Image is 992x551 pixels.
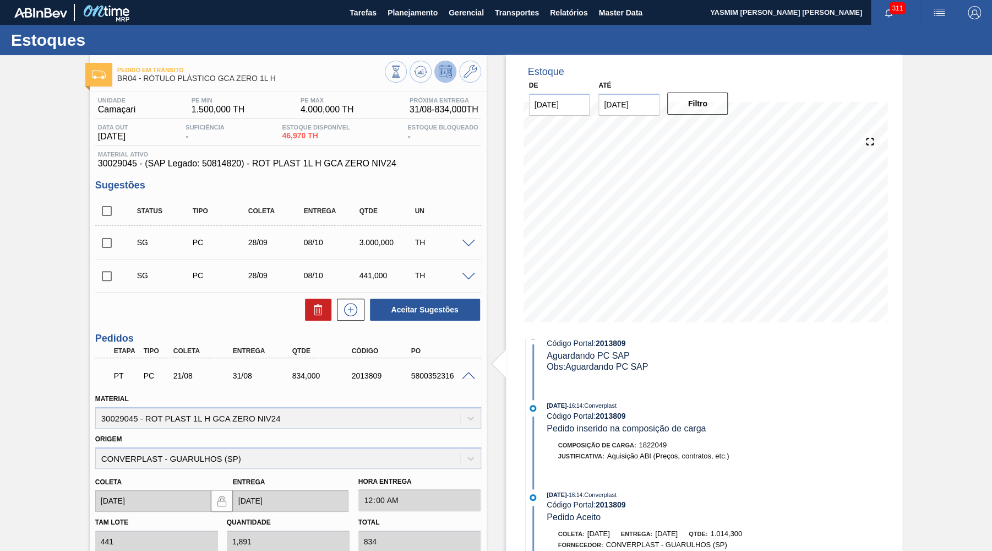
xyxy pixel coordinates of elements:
span: - 16:14 [567,403,582,409]
div: Tipo [190,207,252,215]
span: Pedido Aceito [547,512,601,522]
div: 834,000 [290,371,356,380]
div: UN [412,207,473,215]
strong: 2013809 [596,339,626,348]
span: : Converplast [582,491,617,498]
span: BR04 - RÓTULO PLÁSTICO GCA ZERO 1L H [117,74,385,83]
label: Origem [95,435,122,443]
span: 1.500,000 TH [192,105,245,115]
div: 28/09/2025 [246,238,307,247]
img: Logout [968,6,981,19]
strong: 2013809 [596,412,626,420]
span: 4.000,000 TH [301,105,354,115]
img: locked [215,494,228,507]
div: 08/10/2025 [301,238,363,247]
span: Camaçari [98,105,135,115]
div: Etapa [111,347,142,355]
label: Coleta [95,478,122,486]
input: dd/mm/yyyy [529,94,590,116]
button: Aceitar Sugestões [370,299,480,321]
span: Fornecedor: [558,542,603,548]
span: Suficiência [186,124,224,131]
div: Sugestão Criada [134,271,196,280]
span: [DATE] [547,402,566,409]
div: Código Portal: [547,339,808,348]
span: Material ativo [98,151,478,158]
span: Master Data [598,6,642,19]
span: Transportes [495,6,539,19]
span: Justificativa: [558,453,604,460]
div: - [405,124,481,142]
h1: Estoques [11,34,206,46]
span: 311 [890,2,905,14]
span: PE MIN [192,97,245,104]
img: atual [530,405,536,412]
div: Entrega [230,347,296,355]
div: Pedido de Compra [190,271,252,280]
input: dd/mm/yyyy [233,490,348,512]
div: 08/10/2025 [301,271,363,280]
span: PE MAX [301,97,354,104]
label: Total [358,518,380,526]
label: Tam lote [95,518,128,526]
h3: Pedidos [95,333,481,344]
img: TNhmsLtSVTkK8tSr43FrP2fwEKptu5GPRR3wAAAABJRU5ErkJggg== [14,8,67,18]
button: Notificações [871,5,906,20]
div: 3.000,000 [357,238,418,247]
div: Coleta [246,207,307,215]
input: dd/mm/yyyy [95,490,211,512]
div: 28/09/2025 [246,271,307,280]
span: Aguardando PC SAP [547,351,629,360]
div: Estoque [528,66,564,78]
span: Pedido inserido na composição de carga [547,424,706,433]
div: - [183,124,227,142]
span: Data out [98,124,128,131]
div: Pedido em Trânsito [111,364,142,388]
label: Material [95,395,129,403]
span: Estoque Disponível [282,124,350,131]
div: Qtde [290,347,356,355]
div: Sugestão Criada [134,238,196,247]
span: Aquisição ABI (Preços, contratos, etc.) [607,452,729,460]
button: Atualizar Gráfico [410,61,432,83]
div: 31/08/2025 [230,371,296,380]
label: De [529,82,538,89]
span: [DATE] [655,530,678,538]
span: Relatórios [550,6,587,19]
span: Composição de Carga : [558,442,636,449]
div: Status [134,207,196,215]
div: Pedido de Compra [190,238,252,247]
input: dd/mm/yyyy [598,94,659,116]
span: - 16:14 [567,492,582,498]
div: 2013809 [349,371,415,380]
span: [DATE] [547,491,566,498]
span: 30029045 - (SAP Legado: 50814820) - ROT PLAST 1L H GCA ZERO NIV24 [98,159,478,169]
span: Estoque Bloqueado [407,124,478,131]
span: Pedido em Trânsito [117,67,385,73]
span: Tarefas [350,6,377,19]
div: Tipo [141,347,172,355]
span: 1.014,300 [710,530,742,538]
span: Próxima Entrega [410,97,478,104]
div: Entrega [301,207,363,215]
label: Até [598,82,611,89]
label: Quantidade [227,518,271,526]
span: Planejamento [388,6,438,19]
div: Código Portal: [547,500,808,509]
div: Qtde [357,207,418,215]
span: Gerencial [449,6,484,19]
div: 21/08/2025 [171,371,237,380]
span: Qtde: [689,531,707,537]
span: 1822049 [639,441,667,449]
span: : Converplast [582,402,617,409]
button: Filtro [667,93,728,115]
span: [DATE] [98,132,128,142]
span: CONVERPLAST - GUARULHOS (SP) [606,541,727,549]
button: Desprogramar Estoque [434,61,456,83]
div: TH [412,238,473,247]
button: locked [211,490,233,512]
div: Aceitar Sugestões [364,298,481,322]
div: Pedido de Compra [141,371,172,380]
div: 441,000 [357,271,418,280]
strong: 2013809 [596,500,626,509]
